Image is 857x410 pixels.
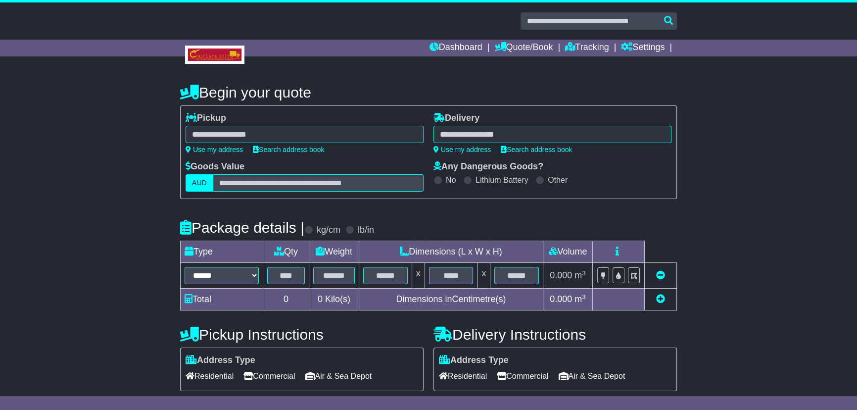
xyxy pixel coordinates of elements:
td: Dimensions (L x W x H) [359,241,543,263]
span: m [574,270,586,280]
td: x [412,263,425,289]
span: Air & Sea Depot [305,368,372,384]
a: Dashboard [429,40,482,56]
td: 0 [263,289,309,310]
label: Any Dangerous Goods? [433,161,543,172]
label: Goods Value [186,161,244,172]
h4: Package details | [180,219,304,236]
span: Air & Sea Depot [559,368,625,384]
label: No [446,175,456,185]
label: Other [548,175,568,185]
span: 0 [318,294,323,304]
span: Commercial [497,368,548,384]
span: Residential [186,368,234,384]
td: Kilo(s) [309,289,359,310]
h4: Begin your quote [180,84,677,101]
span: Residential [439,368,487,384]
label: AUD [186,174,213,192]
label: Lithium Battery [476,175,528,185]
td: Qty [263,241,309,263]
td: Dimensions in Centimetre(s) [359,289,543,310]
a: Use my address [433,146,491,154]
label: Delivery [433,113,479,124]
a: Add new item [656,294,665,304]
span: 0.000 [550,270,572,280]
label: Address Type [186,355,255,366]
a: Settings [621,40,665,56]
label: Address Type [439,355,509,366]
a: Tracking [565,40,609,56]
td: Volume [543,241,592,263]
span: m [574,294,586,304]
a: Remove this item [656,270,665,280]
a: Quote/Book [494,40,553,56]
td: x [477,263,490,289]
label: kg/cm [317,225,340,236]
span: 0.000 [550,294,572,304]
span: Commercial [243,368,295,384]
h4: Pickup Instructions [180,326,424,343]
label: Pickup [186,113,226,124]
a: Search address book [253,146,324,154]
a: Search address book [501,146,572,154]
sup: 3 [582,293,586,301]
label: lb/in [358,225,374,236]
sup: 3 [582,269,586,277]
td: Weight [309,241,359,263]
td: Total [181,289,263,310]
h4: Delivery Instructions [433,326,677,343]
a: Use my address [186,146,243,154]
td: Type [181,241,263,263]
